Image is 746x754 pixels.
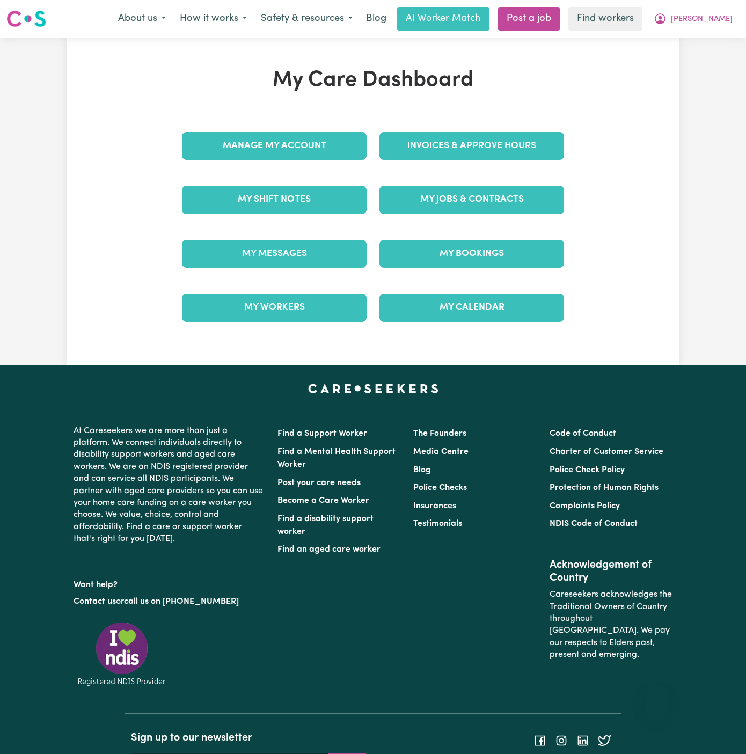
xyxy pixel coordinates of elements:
button: About us [111,8,173,30]
a: Find an aged care worker [277,545,381,554]
a: Careseekers logo [6,6,46,31]
a: Follow Careseekers on Facebook [533,736,546,745]
a: Post your care needs [277,479,361,487]
a: Find workers [568,7,642,31]
a: My Shift Notes [182,186,367,214]
a: Find a Mental Health Support Worker [277,448,396,469]
h2: Acknowledgement of Country [550,559,672,584]
span: [PERSON_NAME] [671,13,733,25]
a: My Calendar [379,294,564,321]
img: Registered NDIS provider [74,620,170,687]
a: Police Check Policy [550,466,625,474]
a: Blog [360,7,393,31]
a: call us on [PHONE_NUMBER] [124,597,239,606]
p: At Careseekers we are more than just a platform. We connect individuals directly to disability su... [74,421,265,550]
a: Follow Careseekers on LinkedIn [576,736,589,745]
a: Media Centre [413,448,469,456]
a: Testimonials [413,519,462,528]
a: AI Worker Match [397,7,489,31]
a: Contact us [74,597,116,606]
p: Careseekers acknowledges the Traditional Owners of Country throughout [GEOGRAPHIC_DATA]. We pay o... [550,584,672,665]
a: Insurances [413,502,456,510]
a: Code of Conduct [550,429,616,438]
p: Want help? [74,575,265,591]
a: Find a Support Worker [277,429,367,438]
a: The Founders [413,429,466,438]
a: Manage My Account [182,132,367,160]
iframe: Close message [646,685,667,707]
a: Invoices & Approve Hours [379,132,564,160]
button: Safety & resources [254,8,360,30]
h1: My Care Dashboard [175,68,571,93]
a: My Messages [182,240,367,268]
a: NDIS Code of Conduct [550,519,638,528]
a: Follow Careseekers on Twitter [598,736,611,745]
a: My Jobs & Contracts [379,186,564,214]
a: Blog [413,466,431,474]
a: Protection of Human Rights [550,484,659,492]
a: My Workers [182,294,367,321]
button: My Account [647,8,740,30]
a: Complaints Policy [550,502,620,510]
a: Post a job [498,7,560,31]
img: Careseekers logo [6,9,46,28]
h2: Sign up to our newsletter [131,731,367,744]
a: Find a disability support worker [277,515,374,536]
button: How it works [173,8,254,30]
a: Police Checks [413,484,467,492]
a: Careseekers home page [308,384,438,393]
a: Follow Careseekers on Instagram [555,736,568,745]
a: Charter of Customer Service [550,448,663,456]
a: My Bookings [379,240,564,268]
p: or [74,591,265,612]
a: Become a Care Worker [277,496,369,505]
